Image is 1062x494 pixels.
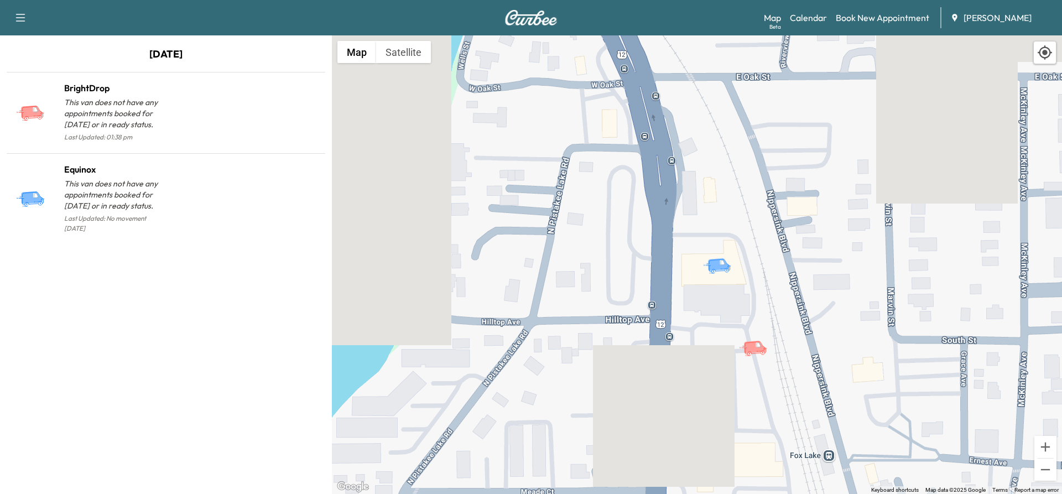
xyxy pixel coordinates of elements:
span: [PERSON_NAME] [964,11,1032,24]
button: Zoom in [1034,436,1056,458]
h1: Equinox [64,163,166,176]
div: Beta [769,23,781,31]
a: Open this area in Google Maps (opens a new window) [335,480,371,494]
h1: BrightDrop [64,81,166,95]
button: Zoom out [1034,459,1056,481]
button: Show street map [337,41,376,63]
a: MapBeta [764,11,781,24]
img: Curbee Logo [504,10,558,25]
p: Last Updated: 01:38 pm [64,130,166,144]
div: Recenter map [1033,41,1056,64]
p: This van does not have any appointments booked for [DATE] or in ready status. [64,178,166,211]
a: Calendar [790,11,827,24]
a: Book New Appointment [836,11,929,24]
gmp-advanced-marker: Equinox [702,246,741,266]
a: Terms (opens in new tab) [992,487,1008,493]
button: Show satellite imagery [376,41,431,63]
p: This van does not have any appointments booked for [DATE] or in ready status. [64,97,166,130]
button: Keyboard shortcuts [871,486,919,494]
a: Report a map error [1014,487,1059,493]
span: Map data ©2025 Google [925,487,986,493]
gmp-advanced-marker: BrightDrop [738,329,777,348]
p: Last Updated: No movement [DATE] [64,211,166,236]
img: Google [335,480,371,494]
